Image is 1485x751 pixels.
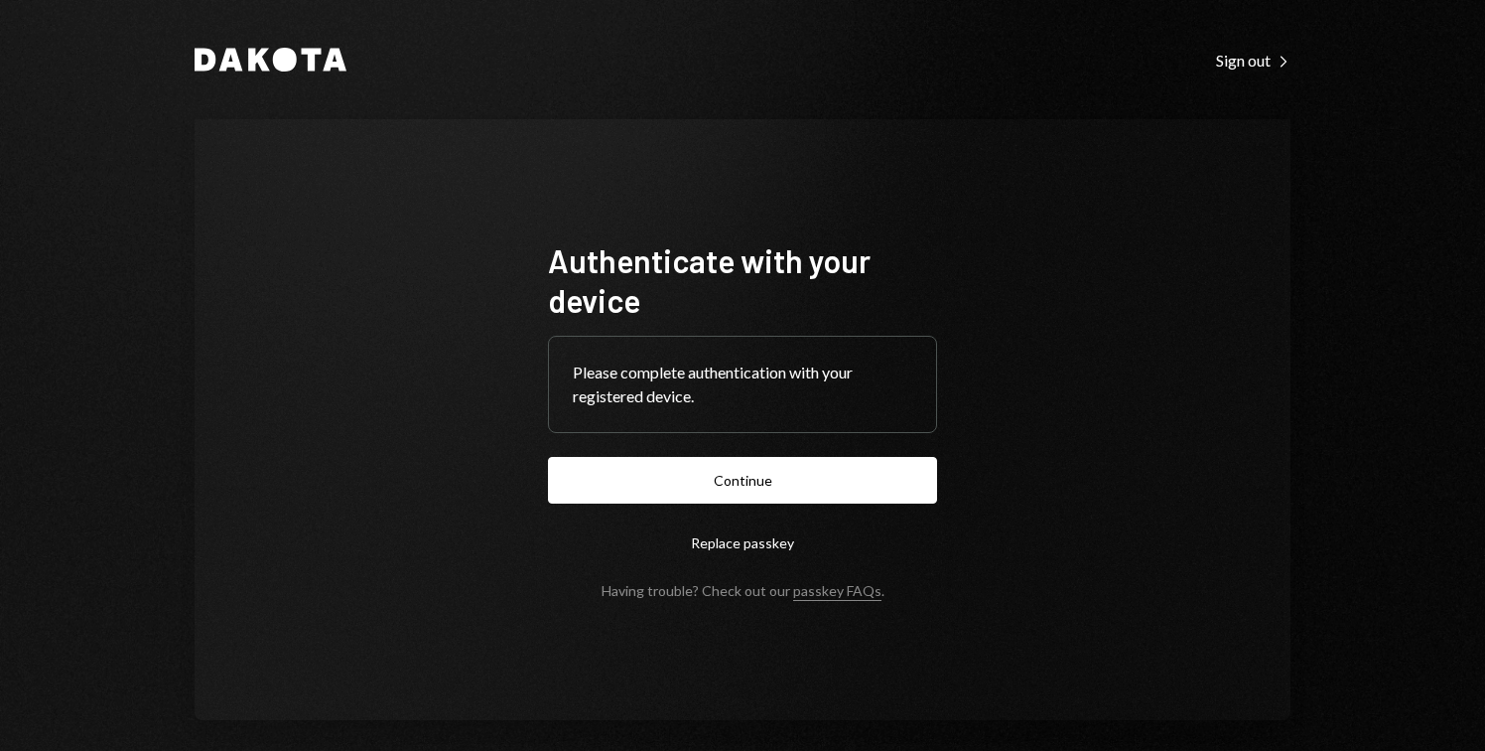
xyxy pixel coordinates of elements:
div: Sign out [1216,51,1290,71]
div: Having trouble? Check out our . [602,582,884,599]
h1: Authenticate with your device [548,240,937,320]
div: Please complete authentication with your registered device. [573,361,912,408]
button: Replace passkey [548,520,937,566]
button: Continue [548,457,937,504]
a: passkey FAQs [793,582,881,601]
a: Sign out [1216,49,1290,71]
